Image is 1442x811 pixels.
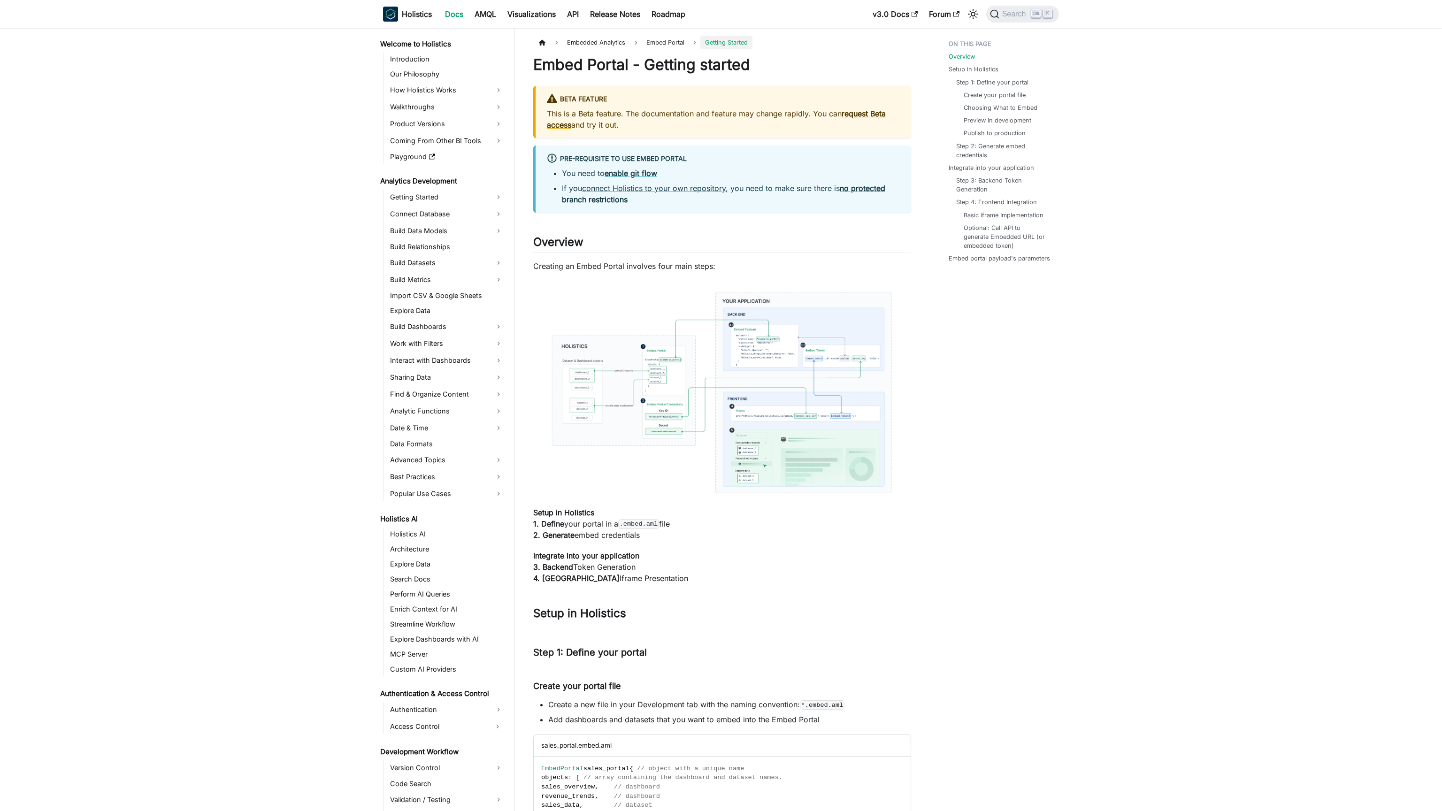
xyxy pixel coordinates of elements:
b: Holistics [402,8,432,20]
a: MCP Server [387,648,506,661]
a: Analytics Development [377,175,506,188]
a: Best Practices [387,469,506,484]
p: Token Generation Iframe Presentation [533,550,911,584]
nav: Docs sidebar [374,28,514,811]
strong: 3. Backend [533,562,573,572]
a: Explore Dashboards with AI [387,633,506,646]
p: This is a Beta feature. The documentation and feature may change rapidly. You can and try it out. [547,108,900,130]
span: : [568,774,572,781]
a: Release Notes [584,7,646,22]
p: Creating an Embed Portal involves four main steps: [533,260,911,272]
span: sales_data [541,802,580,809]
a: Custom AI Providers [387,663,506,676]
a: enable git flow [605,168,657,178]
span: // dataset [614,802,652,809]
h3: Step 1: Define your portal [533,647,911,658]
span: Search [999,10,1032,18]
h1: Embed Portal - Getting started [533,55,911,74]
h2: Setup in Holistics [533,606,911,624]
a: Sharing Data [387,370,506,385]
a: Date & Time [387,421,506,436]
a: Embed portal payload's parameters [949,254,1050,263]
a: Version Control [387,760,506,775]
button: Search (Ctrl+K) [986,6,1059,23]
a: Walkthroughs [387,99,506,115]
span: [ [575,774,579,781]
a: Visualizations [502,7,561,22]
a: Step 2: Generate embed credentials [956,142,1050,160]
div: BETA FEATURE [547,93,900,106]
a: Step 4: Frontend Integration [956,198,1037,207]
span: sales_overview [541,783,595,790]
a: Authentication [387,702,506,717]
a: Interact with Dashboards [387,353,506,368]
span: { [629,765,633,772]
a: Data Formats [387,437,506,451]
a: connect Holistics to your own repository [582,184,726,193]
a: Find & Organize Content [387,387,506,402]
strong: 1. Define [533,519,564,528]
a: Step 3: Backend Token Generation [956,176,1050,194]
img: Holistics [383,7,398,22]
span: objects [541,774,568,781]
a: How Holistics Works [387,83,506,98]
a: Setup in Holistics [949,65,998,74]
a: Coming From Other BI Tools [387,133,506,148]
a: Search Docs [387,573,506,586]
a: Validation / Testing [387,792,506,807]
a: Choosing What to Embed [964,103,1037,112]
a: Introduction [387,53,506,66]
a: Explore Data [387,304,506,317]
div: sales_portal.embed.aml [534,735,911,756]
span: , [595,793,598,800]
kbd: K [1043,9,1052,18]
span: , [595,783,598,790]
a: Popular Use Cases [387,486,506,501]
a: Forum [923,7,965,22]
li: You need to [562,168,900,179]
span: Embed Portal [646,39,684,46]
li: Add dashboards and datasets that you want to embed into the Embed Portal [548,714,911,725]
a: Holistics AI [387,528,506,541]
a: Overview [949,52,975,61]
a: Advanced Topics [387,452,506,467]
h2: Overview [533,235,911,253]
a: Access Control [387,719,489,734]
a: Build Relationships [387,240,506,253]
li: If you , you need to make sure there is [562,183,900,205]
strong: Setup in Holistics [533,508,594,517]
a: Getting Started [387,190,506,205]
button: Expand sidebar category 'Access Control' [489,719,506,734]
a: Holistics AI [377,513,506,526]
a: Build Dashboards [387,319,506,334]
a: Welcome to Holistics [377,38,506,51]
a: Analytic Functions [387,404,506,419]
span: // array containing the dashboard and dataset names. [583,774,782,781]
a: Our Philosophy [387,68,506,81]
a: v3.0 Docs [867,7,923,22]
a: Work with Filters [387,336,506,351]
a: Build Metrics [387,272,506,287]
div: Pre-requisite to use Embed Portal [547,153,900,165]
a: Roadmap [646,7,691,22]
a: Authentication & Access Control [377,687,506,700]
code: .embed.aml [618,519,659,528]
span: EmbedPortal [541,765,583,772]
span: // dashboard [614,793,660,800]
p: your portal in a file embed credentials [533,507,911,541]
a: no protected branch restrictions [562,184,885,204]
code: *.embed.aml [800,700,844,710]
a: Optional: Call API to generate Embedded URL (or embedded token) [964,223,1046,251]
a: Connect Database [387,207,506,222]
a: Docs [439,7,469,22]
a: Explore Data [387,558,506,571]
a: Perform AI Queries [387,588,506,601]
span: Embedded Analytics [562,36,630,49]
a: Enrich Context for AI [387,603,506,616]
span: Getting Started [700,36,752,49]
h4: Create your portal file [533,681,911,692]
button: Switch between dark and light mode (currently light mode) [966,7,981,22]
a: request Beta access [547,109,886,130]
